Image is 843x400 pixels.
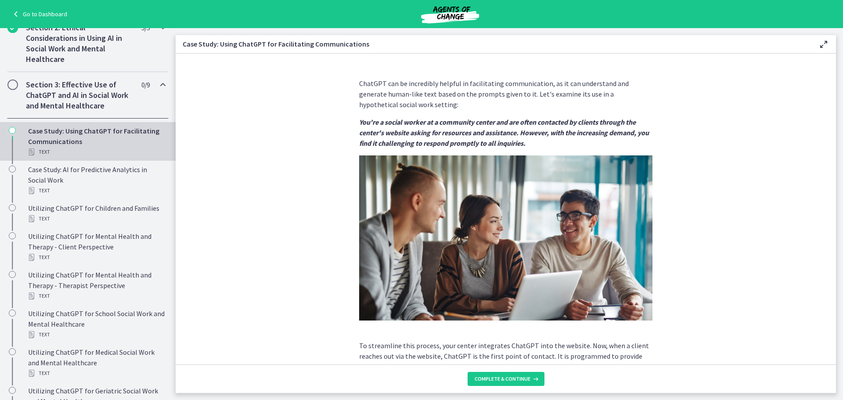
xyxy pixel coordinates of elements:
a: Go to Dashboard [11,9,67,19]
div: Text [28,252,165,263]
div: Text [28,185,165,196]
div: Utilizing ChatGPT for School Social Work and Mental Healthcare [28,308,165,340]
div: Utilizing ChatGPT for Medical Social Work and Mental Healthcare [28,347,165,378]
div: Utilizing ChatGPT for Mental Health and Therapy - Client Perspective [28,231,165,263]
div: Utilizing ChatGPT for Children and Families [28,203,165,224]
div: Text [28,291,165,301]
div: Utilizing ChatGPT for Mental Health and Therapy - Therapist Perspective [28,270,165,301]
div: Text [28,368,165,378]
button: Complete & continue [468,372,544,386]
div: Text [28,147,165,157]
p: To streamline this process, your center integrates ChatGPT into the website. Now, when a client r... [359,340,652,393]
h2: Section 3: Effective Use of ChatGPT and AI in Social Work and Mental Healthcare [26,79,133,111]
div: Text [28,329,165,340]
p: ChatGPT can be incredibly helpful in facilitating communication, as it can understand and generat... [359,78,652,110]
div: Text [28,213,165,224]
h2: Section 2: Ethical Considerations in Using AI in Social Work and Mental Healthcare [26,22,133,65]
span: Complete & continue [475,375,530,382]
span: 0 / 9 [141,79,150,90]
div: Case Study: Using ChatGPT for Facilitating Communications [28,126,165,157]
h3: Case Study: Using ChatGPT for Facilitating Communications [183,39,804,49]
img: Slides_for_Title_Slides_for_ChatGPT_and_AI_for_Social_Work_%284%29.png [359,155,652,321]
div: Case Study: AI for Predictive Analytics in Social Work [28,164,165,196]
img: Agents of Change [397,4,503,25]
em: You're a social worker at a community center and are often contacted by clients through the cente... [359,118,649,148]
